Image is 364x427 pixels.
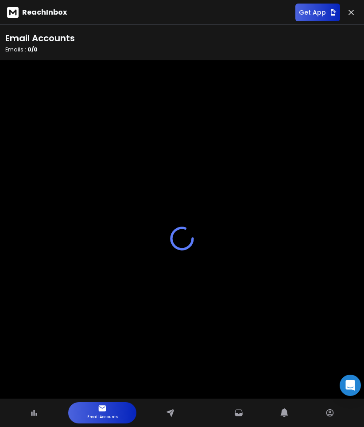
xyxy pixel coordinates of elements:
p: Emails : [5,46,75,53]
p: ReachInbox [22,7,67,18]
div: Open Intercom Messenger [340,375,361,396]
p: Email Accounts [87,413,118,422]
span: 0 / 0 [27,46,38,53]
h1: Email Accounts [5,32,75,44]
button: Get App [295,4,340,21]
